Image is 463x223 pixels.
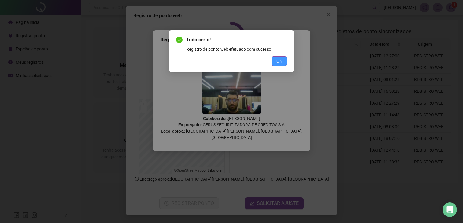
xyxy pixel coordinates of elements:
span: Tudo certo! [186,36,287,44]
button: OK [272,56,287,66]
span: check-circle [176,37,183,43]
div: Registro de ponto web efetuado com sucesso. [186,46,287,53]
span: OK [276,58,282,64]
div: Open Intercom Messenger [443,202,457,217]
